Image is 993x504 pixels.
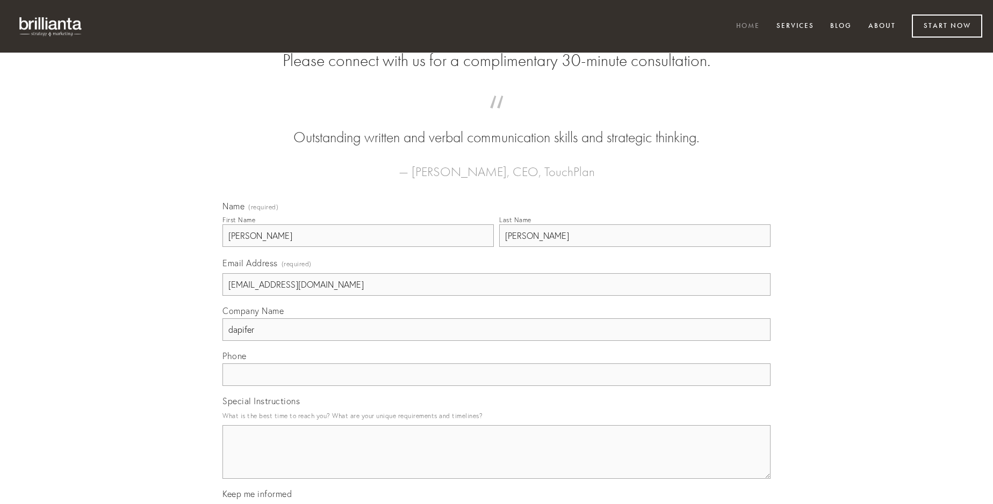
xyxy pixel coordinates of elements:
[499,216,531,224] div: Last Name
[222,350,247,361] span: Phone
[222,488,292,499] span: Keep me informed
[222,50,771,71] h2: Please connect with us for a complimentary 30-minute consultation.
[222,216,255,224] div: First Name
[222,201,244,211] span: Name
[729,18,767,35] a: Home
[248,204,278,210] span: (required)
[282,257,312,271] span: (required)
[222,305,284,316] span: Company Name
[11,11,91,42] img: brillianta - research, strategy, marketing
[912,14,982,38] a: Start Now
[222,396,300,406] span: Special Instructions
[222,408,771,423] p: What is the best time to reach you? What are your unique requirements and timelines?
[222,258,278,268] span: Email Address
[240,106,753,127] span: “
[861,18,903,35] a: About
[240,106,753,148] blockquote: Outstanding written and verbal communication skills and strategic thinking.
[240,148,753,182] figcaption: — [PERSON_NAME], CEO, TouchPlan
[823,18,859,35] a: Blog
[769,18,821,35] a: Services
